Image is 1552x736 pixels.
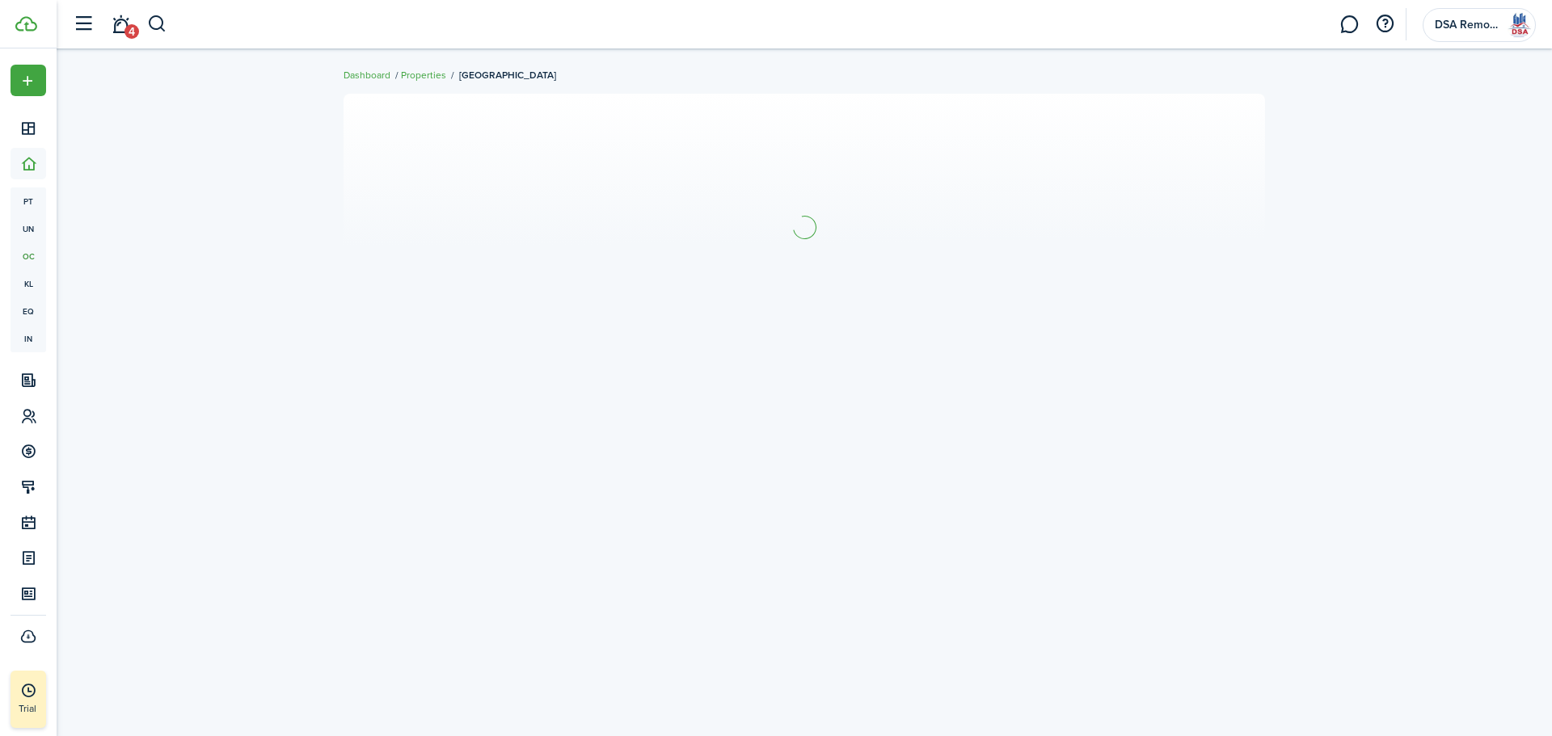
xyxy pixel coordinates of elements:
[459,68,556,82] span: [GEOGRAPHIC_DATA]
[11,65,46,96] button: Open menu
[124,24,139,39] span: 4
[68,9,99,40] button: Open sidebar
[11,270,46,297] a: kl
[11,297,46,325] a: eq
[11,187,46,215] a: pt
[11,325,46,352] a: in
[105,4,136,45] a: Notifications
[791,213,819,242] img: Loading
[1334,4,1364,45] a: Messaging
[19,701,83,716] p: Trial
[1506,12,1532,38] img: DSA Remodeling LLC
[344,68,390,82] a: Dashboard
[15,16,37,32] img: TenantCloud
[1435,19,1499,31] span: DSA Remodeling LLC
[11,242,46,270] a: oc
[11,215,46,242] a: un
[1371,11,1398,38] button: Open resource center
[11,671,46,728] a: Trial
[147,11,167,38] button: Search
[401,68,446,82] a: Properties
